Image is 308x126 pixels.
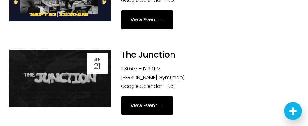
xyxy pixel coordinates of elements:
time: 11:30 AM [121,65,137,72]
a: ICS [168,83,175,90]
time: 12:30 PM [143,65,161,72]
a: Google Calendar [121,83,162,90]
div: Sep [88,57,106,61]
a: View Event → [121,10,173,29]
li: [PERSON_NAME] Gym [121,73,299,82]
a: (map) [170,74,185,81]
img: The Junction [9,50,111,107]
div: 21 [88,62,106,70]
a: View Event → [121,96,173,115]
a: The Junction [121,49,175,61]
